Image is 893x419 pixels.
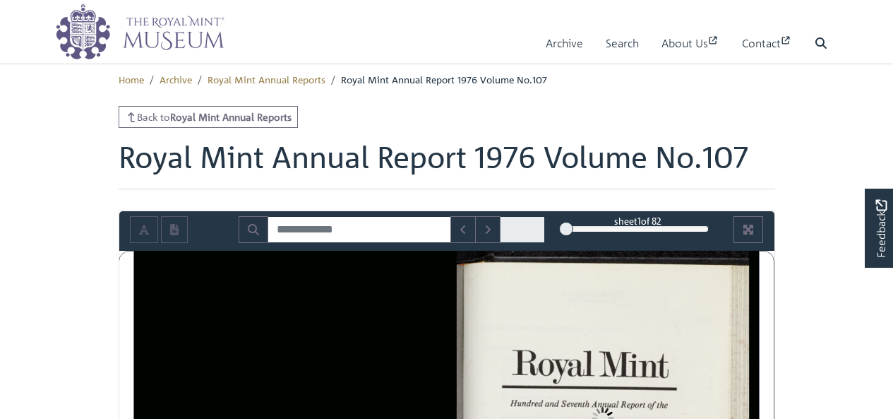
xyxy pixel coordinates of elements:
[160,73,192,85] a: Archive
[661,23,719,64] a: About Us
[119,106,299,128] a: Back toRoyal Mint Annual Reports
[606,23,639,64] a: Search
[208,73,325,85] a: Royal Mint Annual Reports
[865,189,893,268] a: Would you like to provide feedback?
[55,4,224,60] img: logo_wide.png
[130,216,158,243] button: Toggle text selection (Alt+T)
[450,216,476,243] button: Previous Match
[637,215,641,227] span: 1
[341,73,547,85] span: Royal Mint Annual Report 1976 Volume No.107
[873,199,889,258] span: Feedback
[546,23,583,64] a: Archive
[733,216,763,243] button: Full screen mode
[742,23,792,64] a: Contact
[239,216,268,243] button: Search
[475,216,501,243] button: Next Match
[161,216,188,243] button: Open transcription window
[566,214,709,228] div: sheet of 82
[119,139,775,189] h1: Royal Mint Annual Report 1976 Volume No.107
[170,110,292,123] strong: Royal Mint Annual Reports
[119,73,144,85] a: Home
[268,216,451,243] input: Search for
